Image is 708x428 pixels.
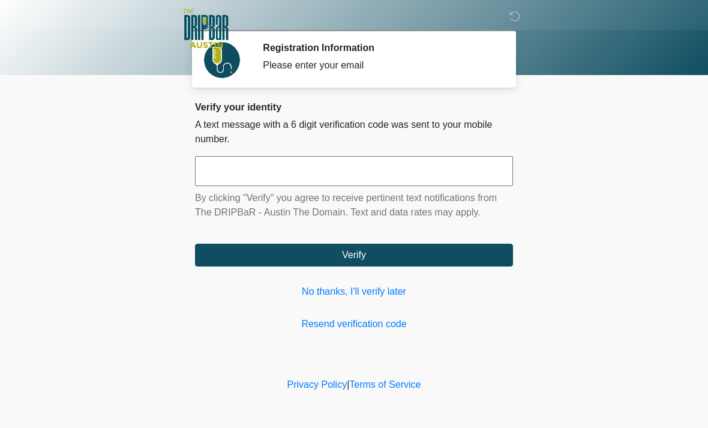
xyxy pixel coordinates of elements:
button: Verify [195,244,513,267]
p: A text message with a 6 digit verification code was sent to your mobile number. [195,118,513,146]
p: By clicking "Verify" you agree to receive pertinent text notifications from The DRIPBaR - Austin ... [195,191,513,220]
div: Please enter your email [263,58,495,73]
img: The DRIPBaR - Austin The Domain Logo [183,9,229,48]
a: Resend verification code [195,317,513,331]
a: Terms of Service [349,379,421,390]
a: Privacy Policy [287,379,347,390]
h2: Verify your identity [195,101,513,113]
a: | [347,379,349,390]
a: No thanks, I'll verify later [195,285,513,299]
img: Agent Avatar [204,42,240,78]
